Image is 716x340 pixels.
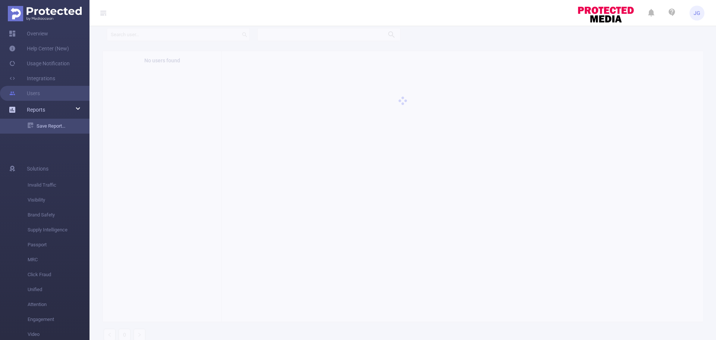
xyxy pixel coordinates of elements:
a: Users [9,86,40,101]
a: Overview [9,26,48,41]
span: Brand Safety [28,208,89,222]
span: Passport [28,237,89,252]
span: Solutions [27,161,48,176]
span: Attention [28,297,89,312]
span: Visibility [28,193,89,208]
span: JG [694,6,700,21]
span: Supply Intelligence [28,222,89,237]
a: Save Report... [28,119,89,134]
span: Invalid Traffic [28,178,89,193]
span: MRC [28,252,89,267]
span: Engagement [28,312,89,327]
img: Protected Media [8,6,82,21]
a: Help Center (New) [9,41,69,56]
span: Reports [27,107,45,113]
a: Integrations [9,71,55,86]
span: Click Fraud [28,267,89,282]
a: Usage Notification [9,56,70,71]
span: Unified [28,282,89,297]
a: Reports [27,102,45,117]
